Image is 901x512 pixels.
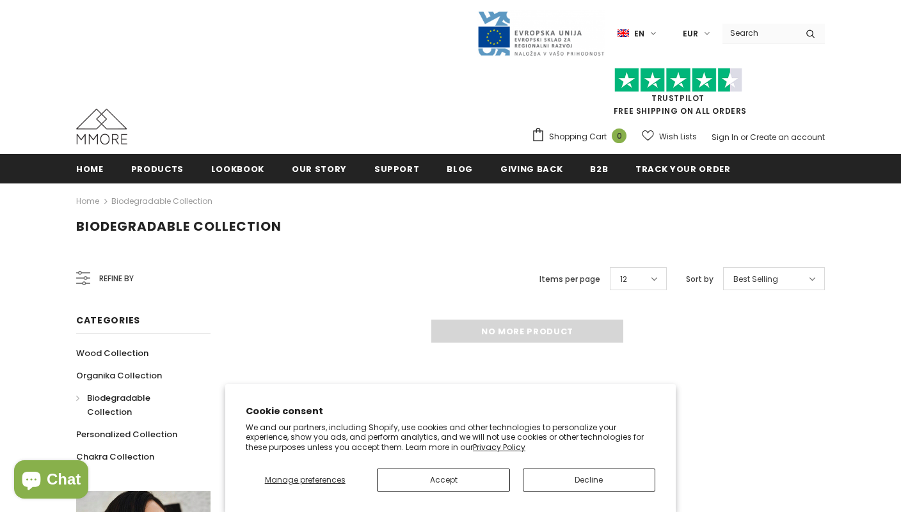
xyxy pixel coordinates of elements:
span: Personalized Collection [76,428,177,440]
span: Wood Collection [76,347,148,359]
button: Accept [377,469,509,492]
label: Items per page [539,273,600,286]
a: Blog [447,154,473,183]
span: support [374,163,420,175]
a: Products [131,154,184,183]
span: or [740,132,748,143]
img: Trust Pilot Stars [614,68,742,93]
p: We and our partners, including Shopify, use cookies and other technologies to personalize your ex... [246,423,655,453]
button: Manage preferences [246,469,364,492]
span: Refine by [99,272,134,286]
a: Sign In [712,132,738,143]
a: Privacy Policy [473,442,525,453]
img: Javni Razpis [477,10,605,57]
a: support [374,154,420,183]
a: Track your order [635,154,730,183]
span: Giving back [500,163,562,175]
a: Our Story [292,154,347,183]
a: B2B [590,154,608,183]
img: MMORE Cases [76,109,127,144]
span: Shopping Cart [549,130,607,143]
a: Organika Collection [76,364,162,387]
label: Sort by [686,273,714,286]
span: Lookbook [211,163,264,175]
span: Best Selling [733,273,778,286]
button: Decline [523,469,655,492]
span: EUR [683,27,698,40]
span: Biodegradable Collection [87,392,150,418]
span: en [634,27,644,40]
a: Home [76,154,104,183]
span: FREE SHIPPING ON ALL ORDERS [531,74,825,116]
a: Wish Lists [642,125,697,148]
a: Wood Collection [76,342,148,364]
span: Our Story [292,163,347,175]
a: Home [76,194,99,209]
a: Biodegradable Collection [76,387,196,423]
a: Giving back [500,154,562,183]
span: B2B [590,163,608,175]
span: Products [131,163,184,175]
a: Create an account [750,132,825,143]
span: Chakra Collection [76,451,154,463]
span: Categories [76,314,140,327]
a: Chakra Collection [76,446,154,468]
span: 0 [612,128,626,143]
a: Shopping Cart 0 [531,127,633,146]
span: Home [76,163,104,175]
a: Trustpilot [651,93,705,104]
img: i-lang-1.png [618,28,629,39]
a: Personalized Collection [76,423,177,446]
a: Lookbook [211,154,264,183]
span: Biodegradable Collection [76,217,282,235]
a: Biodegradable Collection [111,196,212,206]
span: 12 [620,273,627,286]
inbox-online-store-chat: Shopify online store chat [10,460,92,502]
input: Search Site [722,24,796,42]
span: Wish Lists [659,130,697,143]
h2: Cookie consent [246,405,655,418]
span: Manage preferences [265,474,346,485]
span: Track your order [635,163,730,175]
a: Javni Razpis [477,27,605,38]
span: Organika Collection [76,369,162,382]
span: Blog [447,163,473,175]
